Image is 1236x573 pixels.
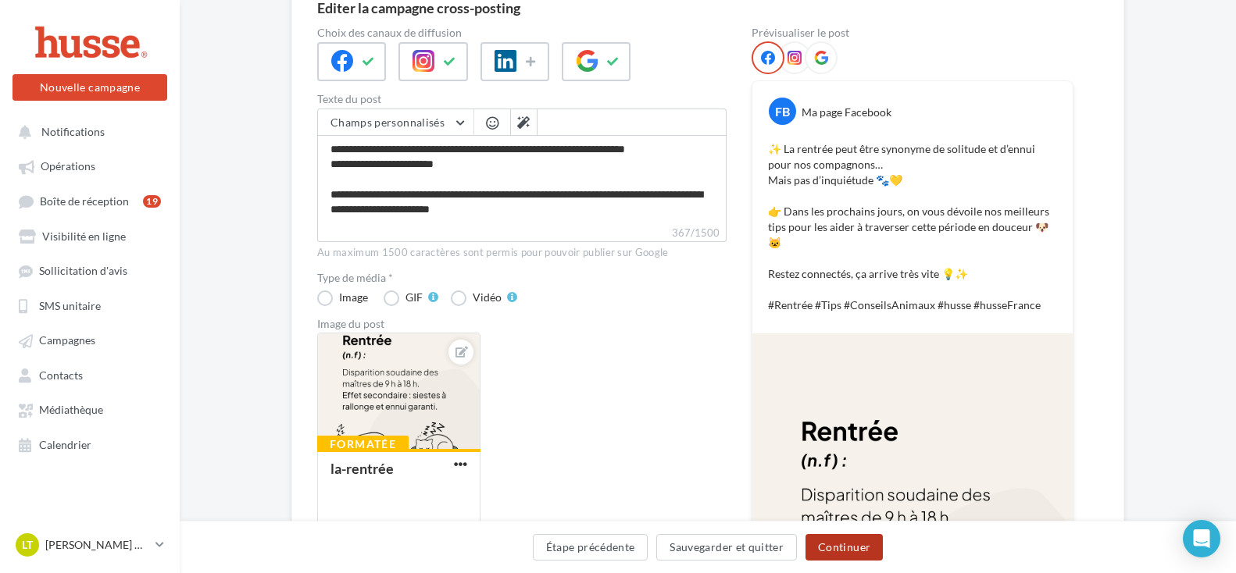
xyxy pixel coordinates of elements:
label: Choix des canaux de diffusion [317,27,727,38]
a: Campagnes [9,326,170,354]
span: Contacts [39,368,83,382]
div: Formatée [317,436,409,453]
a: Médiathèque [9,395,170,423]
span: Boîte de réception [40,194,129,208]
a: Boîte de réception19 [9,187,170,215]
a: Sollicitation d'avis [9,256,170,284]
button: Notifications [9,117,164,145]
a: Lt [PERSON_NAME] & [PERSON_NAME] [13,530,167,560]
button: Nouvelle campagne [13,74,167,101]
div: Image [339,292,368,303]
div: FB [769,98,796,125]
label: Type de média * [317,272,727,283]
div: Prévisualiser le post [752,27,1073,38]
div: Open Intercom Messenger [1183,520,1220,557]
button: Champs personnalisés [318,109,473,136]
button: Sauvegarder et quitter [656,534,797,561]
div: Ma page Facebook [802,105,891,120]
span: Campagnes [39,334,95,347]
a: Contacts [9,361,170,389]
span: SMS unitaire [39,299,101,312]
span: Sollicitation d'avis [39,265,127,278]
p: [PERSON_NAME] & [PERSON_NAME] [45,537,149,553]
div: Image du post [317,319,727,329]
span: Calendrier [39,438,91,451]
label: Texte du post [317,94,727,105]
a: SMS unitaire [9,291,170,319]
span: Médiathèque [39,404,103,417]
a: Opérations [9,151,170,180]
button: Étape précédente [533,534,648,561]
div: la-rentrée [330,460,394,477]
div: 19 [143,195,161,208]
div: Vidéo [473,292,502,303]
span: Opérations [41,160,95,173]
span: Notifications [41,125,105,138]
button: Continuer [806,534,883,561]
span: Lt [22,537,33,553]
div: Au maximum 1500 caractères sont permis pour pouvoir publier sur Google [317,246,727,260]
a: Calendrier [9,430,170,458]
a: Visibilité en ligne [9,222,170,250]
p: ✨ La rentrée peut être synonyme de solitude et d’ennui pour nos compagnons… Mais pas d’inquiétude... [768,141,1057,313]
label: 367/1500 [317,225,727,242]
span: Visibilité en ligne [42,230,126,243]
div: Editer la campagne cross-posting [317,1,520,15]
div: GIF [405,292,423,303]
span: Champs personnalisés [330,116,445,129]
